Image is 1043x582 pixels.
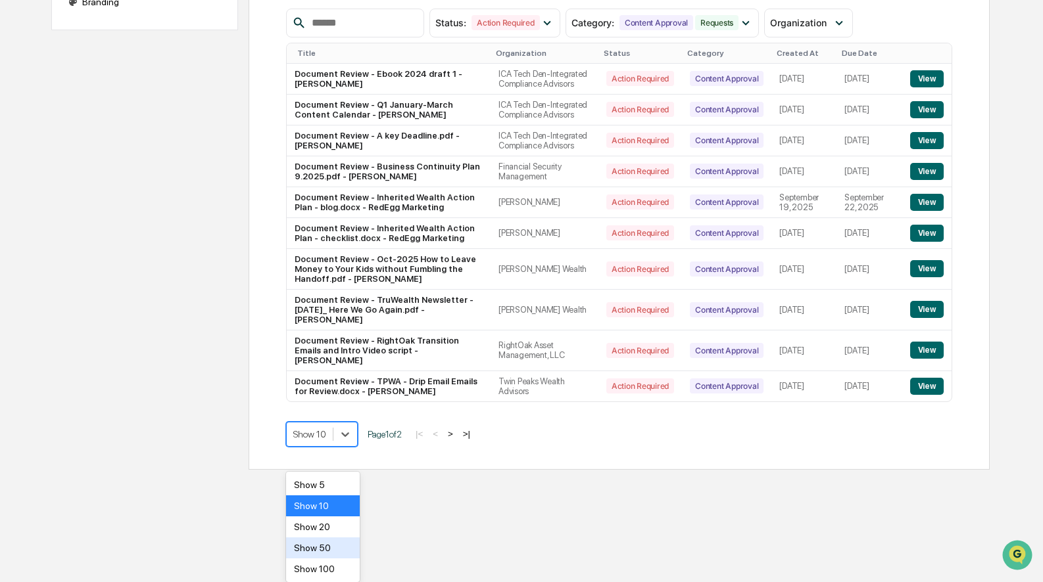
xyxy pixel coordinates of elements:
iframe: Open customer support [1001,539,1036,574]
span: Page 1 of 2 [368,429,402,439]
td: [DATE] [771,125,837,156]
td: Document Review - RightOak Transition Emails and Intro Video script - [PERSON_NAME] [287,330,491,371]
div: Action Required [606,164,674,179]
span: Status : [435,17,466,28]
div: Action Required [606,71,674,86]
td: Document Review - Business Continuity Plan 9.2025.pdf - [PERSON_NAME] [287,156,491,187]
td: Document Review - TruWealth Newsletter - [DATE]_ Here We Go Again.pdf - [PERSON_NAME] [287,290,491,330]
td: Financial Security Management [491,156,598,187]
div: 🗄️ [95,167,106,177]
div: Action Required [606,225,674,240]
td: [DATE] [771,156,837,187]
div: Content Approval [690,194,764,210]
div: 🔎 [13,192,24,202]
td: [DATE] [837,330,902,371]
td: [DATE] [837,249,902,290]
td: [DATE] [837,290,902,330]
button: View [910,301,944,318]
div: Action Required [606,261,674,277]
div: Content Approval [690,164,764,179]
td: [PERSON_NAME] Wealth [491,290,598,330]
td: Document Review - Ebook 2024 draft 1 - [PERSON_NAME] [287,64,491,95]
div: Requests [695,15,739,30]
td: [PERSON_NAME] Wealth [491,249,598,290]
td: ICA Tech Den-Integrated Compliance Advisors [491,64,598,95]
a: 🖐️Preclearance [8,160,90,184]
div: We're available if you need us! [45,114,166,124]
div: Action Required [606,102,674,117]
div: Status [604,49,677,58]
td: Document Review - TPWA - Drip Email Emails for Review.docx - [PERSON_NAME] [287,371,491,401]
div: Content Approval [690,302,764,317]
td: [PERSON_NAME] [491,187,598,218]
button: Start new chat [224,104,239,120]
div: Content Approval [690,378,764,393]
span: Category : [571,17,614,28]
td: Document Review - Inherited Wealth Action Plan - checklist.docx - RedEgg Marketing [287,218,491,249]
div: Action Required [472,15,539,30]
td: Document Review - Q1 January-March Content Calendar - [PERSON_NAME] [287,95,491,125]
td: [DATE] [837,64,902,95]
td: September 19, 2025 [771,187,837,218]
td: [DATE] [771,330,837,371]
div: Action Required [606,133,674,148]
td: [DATE] [771,218,837,249]
div: Show 50 [286,537,360,558]
a: Powered byPylon [93,222,159,233]
button: View [910,225,944,242]
td: September 22, 2025 [837,187,902,218]
td: ICA Tech Den-Integrated Compliance Advisors [491,125,598,156]
span: Attestations [109,166,163,179]
button: View [910,378,944,395]
td: [DATE] [837,95,902,125]
button: >| [459,428,474,439]
a: 🗄️Attestations [90,160,168,184]
td: [DATE] [771,290,837,330]
button: View [910,163,944,180]
button: View [910,194,944,211]
span: Organization [770,17,827,28]
td: RightOak Asset Management, LLC [491,330,598,371]
div: Category [687,49,766,58]
button: > [444,428,457,439]
td: ICA Tech Den-Integrated Compliance Advisors [491,95,598,125]
td: [DATE] [771,64,837,95]
td: [DATE] [771,95,837,125]
td: [PERSON_NAME] [491,218,598,249]
div: Content Approval [690,261,764,277]
button: View [910,342,944,359]
button: View [910,260,944,277]
div: Content Approval [690,133,764,148]
div: Content Approval [690,225,764,240]
div: Content Approval [690,343,764,358]
span: Pylon [131,223,159,233]
div: Due Date [842,49,896,58]
span: Data Lookup [26,190,83,204]
div: 🖐️ [13,167,24,177]
td: Document Review - Inherited Wealth Action Plan - blog.docx - RedEgg Marketing [287,187,491,218]
div: Action Required [606,302,674,317]
td: Twin Peaks Wealth Advisors [491,371,598,401]
td: [DATE] [837,125,902,156]
td: Document Review - A key Deadline.pdf - [PERSON_NAME] [287,125,491,156]
button: View [910,70,944,87]
div: Action Required [606,343,674,358]
div: Action Required [606,378,674,393]
img: 1746055101610-c473b297-6a78-478c-a979-82029cc54cd1 [13,101,37,124]
div: Show 20 [286,516,360,537]
p: How can we help? [13,28,239,49]
div: Show 100 [286,558,360,579]
button: View [910,132,944,149]
div: Organization [496,49,593,58]
div: Created At [777,49,831,58]
div: Title [297,49,485,58]
div: Action Required [606,194,674,210]
a: 🔎Data Lookup [8,185,88,209]
td: [DATE] [837,156,902,187]
td: Document Review - Oct-2025 How to Leave Money to Your Kids without Fumbling the Handoff.pdf - [PE... [287,249,491,290]
span: Preclearance [26,166,85,179]
div: Content Approval [619,15,693,30]
div: Show 5 [286,474,360,495]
